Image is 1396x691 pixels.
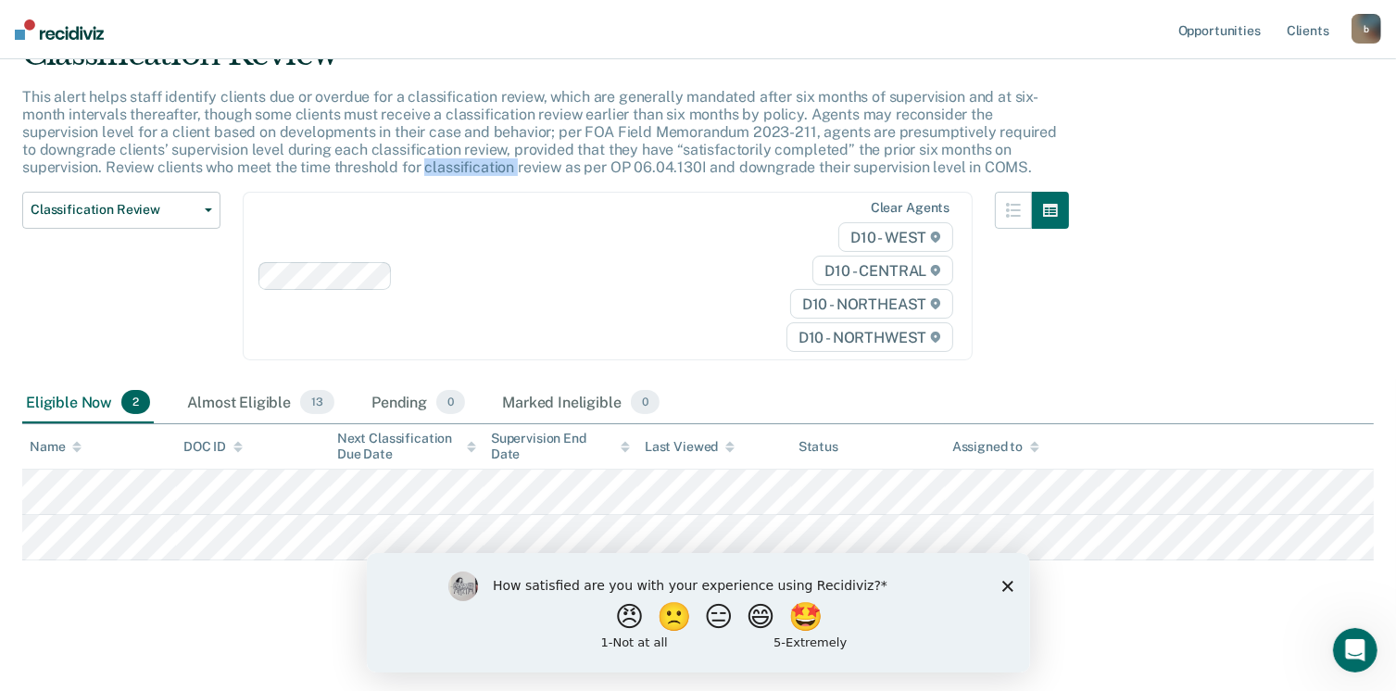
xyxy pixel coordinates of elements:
[22,88,1057,177] p: This alert helps staff identify clients due or overdue for a classification review, which are gen...
[1333,628,1377,672] iframe: Intercom live chat
[786,322,953,352] span: D10 - NORTHWEST
[31,202,197,218] span: Classification Review
[368,383,469,423] div: Pending0
[183,439,243,455] div: DOC ID
[15,19,104,40] img: Recidiviz
[22,35,1069,88] div: Classification Review
[121,390,150,414] span: 2
[631,390,660,414] span: 0
[838,222,953,252] span: D10 - WEST
[790,289,953,319] span: D10 - NORTHEAST
[436,390,465,414] span: 0
[22,192,220,229] button: Classification Review
[498,383,663,423] div: Marked Ineligible0
[30,439,82,455] div: Name
[491,431,630,462] div: Supervision End Date
[812,256,953,285] span: D10 - CENTRAL
[952,439,1039,455] div: Assigned to
[645,439,735,455] div: Last Viewed
[300,390,334,414] span: 13
[183,383,338,423] div: Almost Eligible13
[367,553,1030,672] iframe: Survey by Kim from Recidiviz
[22,383,154,423] div: Eligible Now2
[799,439,838,455] div: Status
[1352,14,1381,44] button: b
[871,200,950,216] div: Clear agents
[337,431,476,462] div: Next Classification Due Date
